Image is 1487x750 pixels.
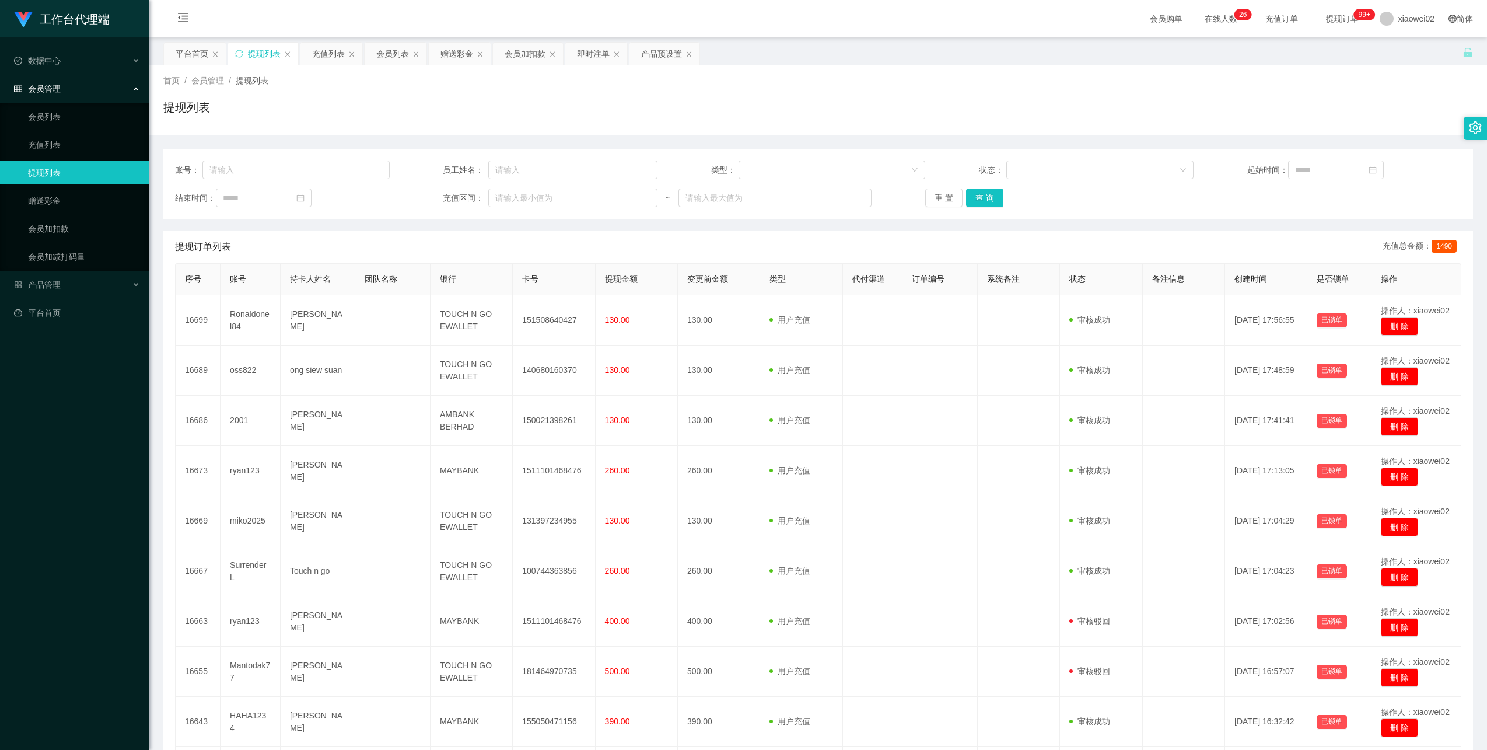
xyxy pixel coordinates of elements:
[175,164,202,176] span: 账号：
[176,496,221,546] td: 16669
[678,346,760,396] td: 130.00
[176,647,221,697] td: 16655
[605,274,638,284] span: 提现金额
[1243,9,1247,20] p: 6
[1317,414,1347,428] button: 已锁单
[1152,274,1185,284] span: 备注信息
[176,546,221,596] td: 16667
[1225,697,1307,747] td: [DATE] 16:32:42
[1069,667,1110,676] span: 审核驳回
[221,596,281,647] td: ryan123
[431,446,513,496] td: MAYBANK
[1225,647,1307,697] td: [DATE] 16:57:07
[14,12,33,28] img: logo.9652507e.png
[605,566,630,575] span: 260.00
[14,85,22,93] i: 图标: table
[1225,546,1307,596] td: [DATE] 17:04:23
[769,667,810,676] span: 用户充值
[678,446,760,496] td: 260.00
[769,717,810,726] span: 用户充值
[14,14,110,23] a: 工作台代理端
[284,51,291,58] i: 图标: close
[14,280,61,289] span: 产品管理
[1381,468,1418,486] button: 删 除
[605,616,630,626] span: 400.00
[1381,607,1450,616] span: 操作人：xiaowei02
[966,189,1003,207] button: 查 询
[312,43,345,65] div: 充值列表
[711,164,739,176] span: 类型：
[678,396,760,446] td: 130.00
[163,1,203,38] i: 图标: menu-fold
[1069,416,1110,425] span: 审核成功
[28,189,140,212] a: 赠送彩金
[14,57,22,65] i: 图标: check-circle-o
[176,446,221,496] td: 16673
[1225,396,1307,446] td: [DATE] 17:41:41
[431,546,513,596] td: TOUCH N GO EWALLET
[1317,514,1347,528] button: 已锁单
[1069,274,1086,284] span: 状态
[1069,717,1110,726] span: 审核成功
[769,616,810,626] span: 用户充值
[1225,446,1307,496] td: [DATE] 17:13:05
[176,295,221,346] td: 16699
[1180,166,1187,175] i: 图标: down
[1199,15,1243,23] span: 在线人数
[1069,566,1110,575] span: 审核成功
[911,166,918,175] i: 图标: down
[1381,367,1418,386] button: 删 除
[513,496,595,546] td: 131397234955
[281,697,356,747] td: [PERSON_NAME]
[1381,557,1450,566] span: 操作人：xiaowei02
[176,396,221,446] td: 16686
[221,647,281,697] td: Mantodak77
[605,416,630,425] span: 130.00
[488,189,657,207] input: 请输入最小值为
[769,566,810,575] span: 用户充值
[431,396,513,446] td: AMBANK BERHAD
[28,245,140,268] a: 会员加减打码量
[685,51,692,58] i: 图标: close
[175,192,216,204] span: 结束时间：
[641,43,682,65] div: 产品预设置
[852,274,885,284] span: 代付渠道
[1383,240,1461,254] div: 充值总金额：
[687,274,728,284] span: 变更前金额
[522,274,538,284] span: 卡号
[1381,618,1418,637] button: 删 除
[912,274,944,284] span: 订单编号
[431,697,513,747] td: MAYBANK
[281,396,356,446] td: [PERSON_NAME]
[1259,15,1304,23] span: 充值订单
[1239,9,1243,20] p: 2
[431,496,513,546] td: TOUCH N GO EWALLET
[513,396,595,446] td: 150021398261
[230,274,246,284] span: 账号
[678,596,760,647] td: 400.00
[281,295,356,346] td: [PERSON_NAME]
[221,697,281,747] td: HAHA1234
[431,346,513,396] td: TOUCH N GO EWALLET
[1317,715,1347,729] button: 已锁单
[769,416,810,425] span: 用户充值
[40,1,110,38] h1: 工作台代理端
[1432,240,1457,253] span: 1490
[1317,464,1347,478] button: 已锁单
[678,295,760,346] td: 130.00
[1320,15,1364,23] span: 提现订单
[221,446,281,496] td: ryan123
[1462,47,1473,58] i: 图标: unlock
[925,189,963,207] button: 重 置
[1069,516,1110,525] span: 审核成功
[443,164,488,176] span: 员工姓名：
[28,161,140,184] a: 提现列表
[769,466,810,475] span: 用户充值
[176,596,221,647] td: 16663
[281,446,356,496] td: [PERSON_NAME]
[365,274,397,284] span: 团队名称
[605,516,630,525] span: 130.00
[513,446,595,496] td: 1511101468476
[163,99,210,116] h1: 提现列表
[229,76,231,85] span: /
